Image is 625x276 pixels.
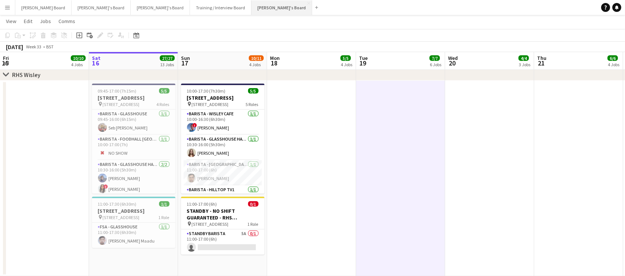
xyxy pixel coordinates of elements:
[3,16,19,26] a: View
[608,62,619,67] div: 4 Jobs
[55,16,78,26] a: Comms
[3,55,9,61] span: Fri
[181,208,264,221] h3: STANDBY - NO SHIFT GUARANTEED - RHS [STREET_ADDRESS]
[37,16,54,26] a: Jobs
[193,123,197,128] span: !
[104,184,108,189] span: !
[21,16,35,26] a: Edit
[72,0,131,15] button: [PERSON_NAME]'s Board
[248,88,258,94] span: 5/5
[248,221,258,227] span: 1 Role
[518,55,529,61] span: 4/4
[91,59,101,67] span: 16
[340,55,351,61] span: 5/5
[181,110,264,135] app-card-role: Barista - Wisley Cafe1/110:00-16:30 (6h30m)![PERSON_NAME]
[181,160,264,186] app-card-role: Barista - [GEOGRAPHIC_DATA] [GEOGRAPHIC_DATA]1/111:00-17:00 (6h)[PERSON_NAME]
[519,62,530,67] div: 3 Jobs
[15,0,72,15] button: [PERSON_NAME] Board
[341,62,352,67] div: 4 Jobs
[181,230,264,255] app-card-role: STANDBY BARISTA5A0/111:00-17:00 (6h)
[71,62,85,67] div: 4 Jobs
[192,221,229,227] span: [STREET_ADDRESS]
[157,102,169,107] span: 4 Roles
[92,55,101,61] span: Sat
[159,88,169,94] span: 5/5
[181,197,264,255] app-job-card: 11:00-17:00 (6h)0/1STANDBY - NO SHIFT GUARANTEED - RHS [STREET_ADDRESS] [STREET_ADDRESS]1 RoleSTA...
[92,110,175,135] app-card-role: Barista - Glasshouse1/109:45-16:00 (6h15m)Seb [PERSON_NAME]
[25,44,43,49] span: Week 33
[6,43,23,51] div: [DATE]
[180,59,190,67] span: 17
[251,0,312,15] button: [PERSON_NAME]'s Board
[71,55,86,61] span: 10/10
[359,55,368,61] span: Tue
[98,88,137,94] span: 09:45-17:00 (7h15m)
[181,186,264,211] app-card-role: Barista - Hilltop TV11/111:00-17:00 (6h)
[249,62,263,67] div: 4 Jobs
[537,55,546,61] span: Thu
[447,59,458,67] span: 20
[92,197,175,248] app-job-card: 11:00-17:30 (6h30m)1/1[STREET_ADDRESS] [STREET_ADDRESS]1 RoleFSA - Glasshouse1/111:00-17:30 (6h30...
[92,223,175,248] app-card-role: FSA - Glasshouse1/111:00-17:30 (6h30m)[PERSON_NAME] Maadu
[98,201,137,207] span: 11:00-17:30 (6h30m)
[190,0,251,15] button: Training / Interview Board
[92,135,175,160] app-card-role: Barista - Foodhall [GEOGRAPHIC_DATA]1/110:00-17:00 (7h)NO SHOW
[181,84,264,194] app-job-card: 10:00-17:30 (7h30m)5/5[STREET_ADDRESS] [STREET_ADDRESS]5 RolesBarista - Wisley Cafe1/110:00-16:30...
[58,18,75,25] span: Comms
[249,55,264,61] span: 10/11
[92,94,175,101] h3: [STREET_ADDRESS]
[607,55,618,61] span: 6/6
[12,71,40,78] div: RHS Wisley
[187,88,226,94] span: 10:00-17:30 (7h30m)
[159,215,169,220] span: 1 Role
[270,55,280,61] span: Mon
[159,201,169,207] span: 1/1
[430,62,441,67] div: 6 Jobs
[429,55,440,61] span: 7/7
[103,102,140,107] span: [STREET_ADDRESS]
[92,160,175,196] app-card-role: Barista - Glasshouse Hatch2/210:30-16:00 (5h30m)[PERSON_NAME]![PERSON_NAME]
[103,215,140,220] span: [STREET_ADDRESS]
[160,62,174,67] div: 13 Jobs
[46,44,54,49] div: BST
[246,102,258,107] span: 5 Roles
[181,94,264,101] h3: [STREET_ADDRESS]
[2,59,9,67] span: 15
[536,59,546,67] span: 21
[187,201,217,207] span: 11:00-17:00 (6h)
[92,84,175,194] app-job-card: 09:45-17:00 (7h15m)5/5[STREET_ADDRESS] [STREET_ADDRESS]4 RolesBarista - Glasshouse1/109:45-16:00 ...
[448,55,458,61] span: Wed
[160,55,175,61] span: 27/27
[131,0,190,15] button: [PERSON_NAME]'s Board
[92,208,175,214] h3: [STREET_ADDRESS]
[6,18,16,25] span: View
[269,59,280,67] span: 18
[24,18,32,25] span: Edit
[358,59,368,67] span: 19
[40,18,51,25] span: Jobs
[181,135,264,160] app-card-role: Barista - Glasshouse Hatch1/110:30-16:00 (5h30m)[PERSON_NAME]
[181,55,190,61] span: Sun
[192,102,229,107] span: [STREET_ADDRESS]
[248,201,258,207] span: 0/1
